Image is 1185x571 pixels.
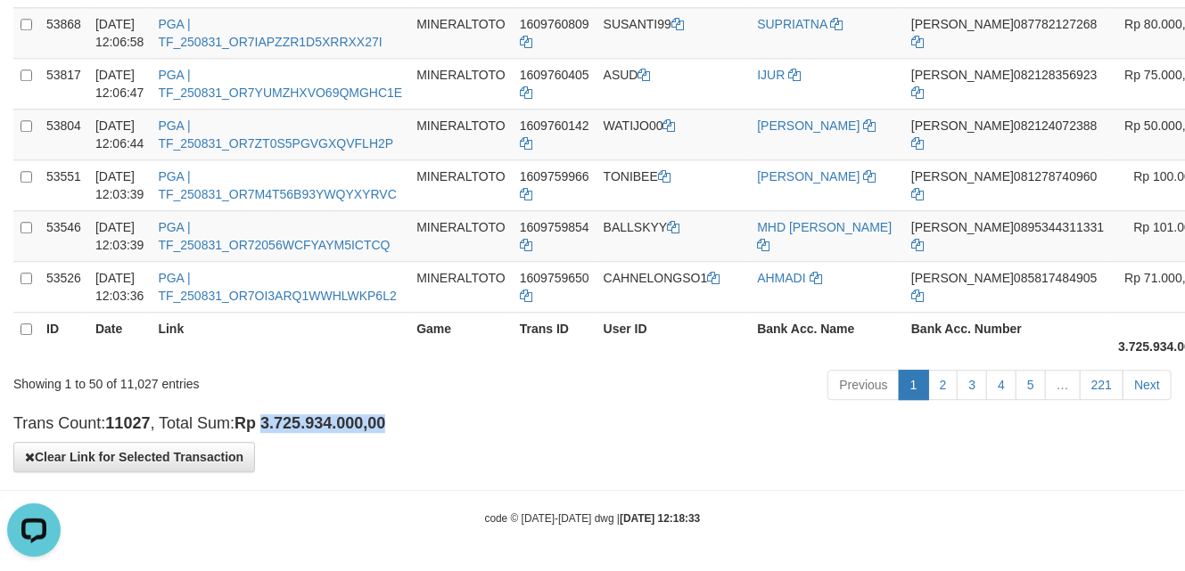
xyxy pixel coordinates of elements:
[757,68,785,82] a: IJUR
[750,312,904,363] th: Bank Acc. Name
[409,210,513,261] td: MINERALTOTO
[904,7,1111,58] td: 087782127268
[911,271,1014,285] span: [PERSON_NAME]
[911,17,1014,31] span: [PERSON_NAME]
[88,312,152,363] th: Date
[88,210,152,261] td: [DATE] 12:03:39
[39,312,88,363] th: ID
[88,159,152,210] td: [DATE] 12:03:39
[39,109,88,159] td: 53804
[39,261,88,312] td: 53526
[88,261,152,312] td: [DATE] 12:03:36
[904,159,1111,210] td: 081278740960
[928,370,959,400] a: 2
[88,58,152,109] td: [DATE] 12:06:47
[39,7,88,58] td: 53868
[105,414,150,432] strong: 11027
[1016,370,1046,400] a: 5
[904,58,1111,109] td: 082128356923
[409,7,513,58] td: MINERALTOTO
[911,220,1014,234] span: [PERSON_NAME]
[158,17,382,49] a: PGA | TF_250831_OR7IAPZZR1D5XRRXX27I
[757,17,827,31] a: SUPRIATNA
[409,109,513,159] td: MINERALTOTO
[485,512,701,525] small: code © [DATE]-[DATE] dwg |
[39,58,88,109] td: 53817
[597,58,751,109] td: ASUD
[513,58,597,109] td: 1609760405
[409,261,513,312] td: MINERALTOTO
[911,169,1014,184] span: [PERSON_NAME]
[597,261,751,312] td: CAHNELONGSO1
[597,109,751,159] td: WATIJO00
[513,7,597,58] td: 1609760809
[1123,370,1172,400] a: Next
[39,159,88,210] td: 53551
[409,159,513,210] td: MINERALTOTO
[904,312,1111,363] th: Bank Acc. Number
[899,370,929,400] a: 1
[158,169,396,201] a: PGA | TF_250831_OR7M4T56B93YWQYXYRVC
[151,312,409,363] th: Link
[597,312,751,363] th: User ID
[1080,370,1123,400] a: 221
[757,118,860,133] a: [PERSON_NAME]
[757,169,860,184] a: [PERSON_NAME]
[957,370,987,400] a: 3
[513,261,597,312] td: 1609759650
[620,512,700,525] strong: [DATE] 12:18:33
[911,118,1014,133] span: [PERSON_NAME]
[513,109,597,159] td: 1609760142
[904,109,1111,159] td: 082124072388
[158,68,402,100] a: PGA | TF_250831_OR7YUMZHXVO69QMGHC1E
[235,414,385,432] strong: Rp 3.725.934.000,00
[88,7,152,58] td: [DATE] 12:06:58
[158,220,390,252] a: PGA | TF_250831_OR72056WCFYAYM5ICTCQ
[827,370,899,400] a: Previous
[409,312,513,363] th: Game
[39,210,88,261] td: 53546
[13,415,1172,433] h4: Trans Count: , Total Sum:
[513,312,597,363] th: Trans ID
[513,159,597,210] td: 1609759966
[904,210,1111,261] td: 0895344311331
[409,58,513,109] td: MINERALTOTO
[597,159,751,210] td: TONIBEE
[757,220,892,234] a: MHD [PERSON_NAME]
[88,109,152,159] td: [DATE] 12:06:44
[7,7,61,61] button: Open LiveChat chat widget
[13,442,255,472] button: Clear Link for Selected Transaction
[597,210,751,261] td: BALLSKYY
[513,210,597,261] td: 1609759854
[13,368,481,393] div: Showing 1 to 50 of 11,027 entries
[1045,370,1081,400] a: …
[597,7,751,58] td: SUSANTI99
[904,261,1111,312] td: 085817484905
[158,271,396,303] a: PGA | TF_250831_OR7OI3ARQ1WWHLWKP6L2
[986,370,1016,400] a: 4
[757,271,805,285] a: AHMADI
[158,118,393,151] a: PGA | TF_250831_OR7ZT0S5PGVGXQVFLH2P
[911,68,1014,82] span: [PERSON_NAME]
